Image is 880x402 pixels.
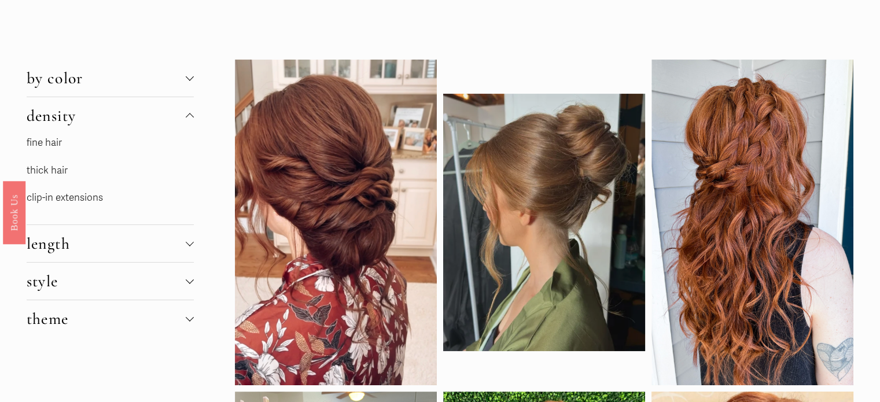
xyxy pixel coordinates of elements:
span: style [27,271,186,291]
a: clip-in extensions [27,191,103,204]
button: by color [27,60,194,97]
span: theme [27,309,186,329]
a: fine hair [27,137,62,149]
span: length [27,234,186,253]
a: thick hair [27,164,68,176]
span: density [27,106,186,126]
button: theme [27,300,194,337]
button: length [27,225,194,262]
button: density [27,97,194,134]
span: by color [27,68,186,88]
a: Book Us [3,180,25,244]
button: style [27,263,194,300]
div: density [27,134,194,224]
